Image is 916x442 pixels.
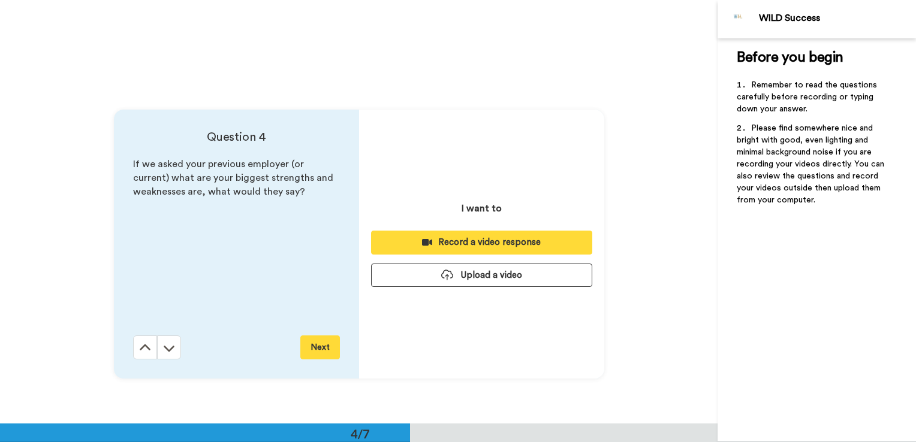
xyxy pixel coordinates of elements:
[332,425,389,442] div: 4/7
[133,159,336,196] span: If we asked your previous employer (or current) what are your biggest strengths and weaknesses ar...
[462,201,502,216] p: I want to
[759,13,915,24] div: WILD Success
[371,231,592,254] button: Record a video response
[300,335,340,359] button: Next
[737,124,887,204] span: Please find somewhere nice and bright with good, even lighting and minimal background noise if yo...
[381,236,583,249] div: Record a video response
[737,81,879,113] span: Remember to read the questions carefully before recording or typing down your answer.
[724,5,753,34] img: Profile Image
[371,264,592,287] button: Upload a video
[133,129,340,146] h4: Question 4
[737,50,843,65] span: Before you begin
